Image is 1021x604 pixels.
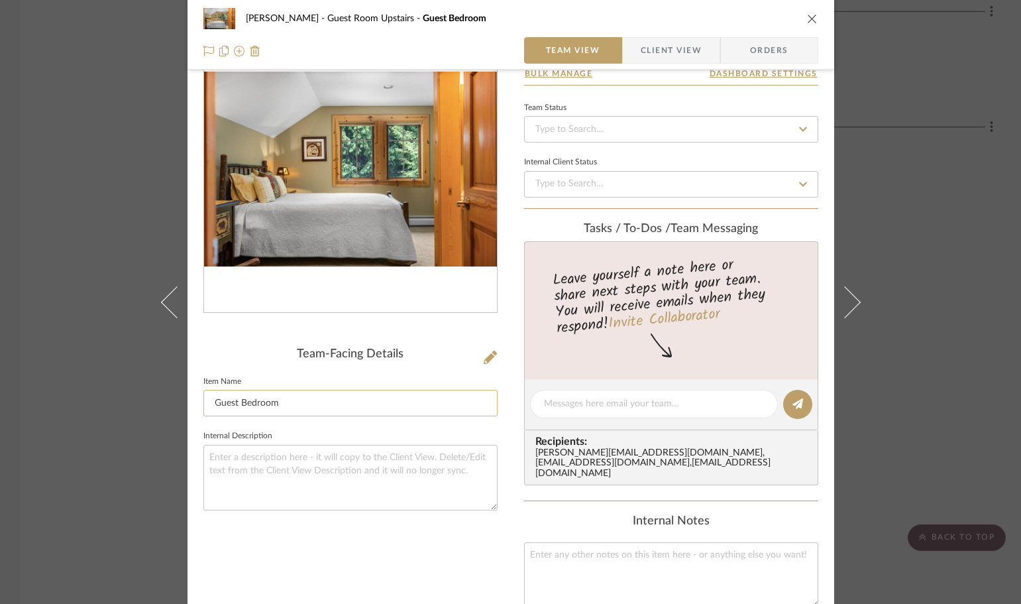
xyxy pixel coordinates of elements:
input: Type to Search… [524,171,818,198]
div: Leave yourself a note here or share next steps with your team. You will receive emails when they ... [522,251,820,339]
div: 0 [204,72,497,267]
input: Enter Item Name [203,390,498,416]
label: Item Name [203,379,241,385]
input: Type to Search… [524,116,818,143]
img: abc0718a-ecad-4f07-bbd6-b2fadea00200_48x40.jpg [203,5,235,32]
button: close [806,13,818,25]
div: Internal Notes [524,514,818,529]
a: Invite Collaborator [607,303,720,336]
img: Remove from project [250,46,260,56]
div: Team-Facing Details [203,347,498,362]
div: [PERSON_NAME][EMAIL_ADDRESS][DOMAIN_NAME] , [EMAIL_ADDRESS][DOMAIN_NAME] , [EMAIL_ADDRESS][DOMAIN... [535,448,812,480]
span: Orders [735,37,803,64]
span: Guest Bedroom [423,14,486,23]
span: Team View [546,37,600,64]
span: Guest Room Upstairs [327,14,423,23]
button: Bulk Manage [524,68,594,80]
span: [PERSON_NAME] [246,14,327,23]
button: Dashboard Settings [709,68,818,80]
span: Client View [641,37,702,64]
img: abc0718a-ecad-4f07-bbd6-b2fadea00200_436x436.jpg [204,72,497,267]
div: Internal Client Status [524,159,597,166]
div: team Messaging [524,222,818,237]
label: Internal Description [203,433,272,440]
span: Tasks / To-Dos / [584,223,671,235]
span: Recipients: [535,436,812,448]
div: Team Status [524,105,566,111]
